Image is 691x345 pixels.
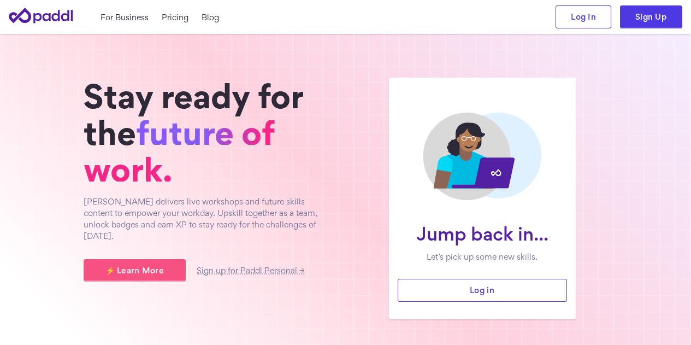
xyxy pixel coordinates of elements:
[406,251,558,262] p: Let’s pick up some new skills.
[398,279,567,302] a: Log in
[620,5,682,28] a: Sign Up
[406,224,558,243] h1: Jump back in...
[101,11,149,23] a: For Business
[556,5,611,28] a: Log In
[202,11,219,23] a: Blog
[84,120,275,182] span: future of work.
[84,78,335,188] h1: Stay ready for the
[84,259,186,282] a: ⚡ Learn More
[162,11,188,23] a: Pricing
[197,267,304,274] a: Sign up for Paddl Personal →
[84,196,335,242] p: [PERSON_NAME] delivers live workshops and future skills content to empower your workday. Upskill ...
